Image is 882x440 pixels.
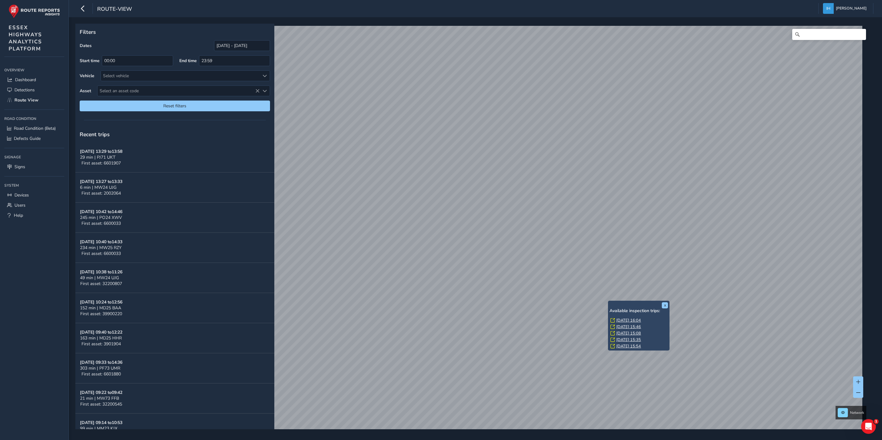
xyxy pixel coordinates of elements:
[610,308,668,314] h6: Available inspection trips:
[14,97,38,103] span: Route View
[81,190,121,196] span: First asset: 2002064
[4,65,64,75] div: Overview
[75,233,274,263] button: [DATE] 10:40 to14:33234 min | MW25 RZYFirst asset: 6600033
[80,179,122,184] strong: [DATE] 13:27 to 13:33
[836,3,867,14] span: [PERSON_NAME]
[662,302,668,308] button: x
[80,390,122,395] strong: [DATE] 09:22 to 09:42
[80,245,121,251] span: 234 min | MW25 RZY
[80,305,121,311] span: 152 min | MD25 BAA
[4,153,64,162] div: Signage
[4,210,64,220] a: Help
[81,251,121,256] span: First asset: 6600033
[75,203,274,233] button: [DATE] 10:42 to14:46245 min | PO24 XWVFirst asset: 6600033
[80,184,117,190] span: 6 min | MW24 UJG
[616,337,641,343] a: [DATE] 15:35
[874,419,879,424] span: 1
[260,86,270,96] div: Select an asset code
[4,85,64,95] a: Detections
[80,101,270,111] button: Reset filters
[15,77,36,83] span: Dashboard
[80,395,119,401] span: 21 min | MW73 FFB
[75,383,274,414] button: [DATE] 09:22 to09:4221 min | MW73 FFBFirst asset: 32200545
[4,114,64,123] div: Road Condition
[616,318,641,323] a: [DATE] 16:04
[4,123,64,133] a: Road Condition (Beta)
[81,220,121,226] span: First asset: 6600033
[616,343,641,349] a: [DATE] 15:54
[80,365,120,371] span: 303 min | PF73 UMR
[97,86,260,96] span: Select an asset code
[75,263,274,293] button: [DATE] 10:38 to11:2649 min | MW24 UJGFirst asset: 32200807
[616,331,641,336] a: [DATE] 15:08
[80,359,122,365] strong: [DATE] 09:33 to 14:36
[179,58,197,64] label: End time
[75,142,274,172] button: [DATE] 13:29 to13:5829 min | PJ71 UKTFirst asset: 6601907
[4,200,64,210] a: Users
[80,299,122,305] strong: [DATE] 10:24 to 12:56
[4,181,64,190] div: System
[14,125,56,131] span: Road Condition (Beta)
[77,26,862,436] canvas: Map
[823,3,834,14] img: diamond-layout
[80,420,122,426] strong: [DATE] 09:14 to 10:53
[850,410,864,415] span: Network
[84,103,265,109] span: Reset filters
[80,149,122,154] strong: [DATE] 13:29 to 13:58
[9,4,60,18] img: rr logo
[75,293,274,323] button: [DATE] 10:24 to12:56152 min | MD25 BAAFirst asset: 39900220
[81,341,121,347] span: First asset: 3901904
[81,160,121,166] span: First asset: 6601907
[101,71,260,81] div: Select vehicle
[616,324,641,330] a: [DATE] 15:46
[80,311,122,317] span: First asset: 39900220
[80,131,110,138] span: Recent trips
[861,419,876,434] iframe: Intercom live chat
[4,162,64,172] a: Signs
[80,269,122,275] strong: [DATE] 10:38 to 11:26
[80,239,122,245] strong: [DATE] 10:40 to 14:33
[80,281,122,287] span: First asset: 32200807
[75,172,274,203] button: [DATE] 13:27 to13:336 min | MW24 UJGFirst asset: 2002064
[14,192,29,198] span: Devices
[14,202,26,208] span: Users
[80,329,122,335] strong: [DATE] 09:40 to 12:22
[75,353,274,383] button: [DATE] 09:33 to14:36303 min | PF73 UMRFirst asset: 6601880
[81,371,121,377] span: First asset: 6601880
[80,43,92,49] label: Dates
[80,275,119,281] span: 49 min | MW24 UJG
[80,401,122,407] span: First asset: 32200545
[14,136,41,141] span: Defects Guide
[792,29,866,40] input: Search
[4,133,64,144] a: Defects Guide
[80,58,100,64] label: Start time
[14,87,35,93] span: Detections
[97,5,132,14] span: route-view
[9,24,42,52] span: ESSEX HIGHWAYS ANALYTICS PLATFORM
[14,164,25,170] span: Signs
[823,3,869,14] button: [PERSON_NAME]
[80,73,94,79] label: Vehicle
[4,95,64,105] a: Route View
[80,426,117,431] span: 99 min | MM23 KJX
[4,190,64,200] a: Devices
[80,88,91,94] label: Asset
[80,28,270,36] p: Filters
[80,335,122,341] span: 163 min | MD25 HHR
[80,154,115,160] span: 29 min | PJ71 UKT
[4,75,64,85] a: Dashboard
[75,323,274,353] button: [DATE] 09:40 to12:22163 min | MD25 HHRFirst asset: 3901904
[14,212,23,218] span: Help
[80,215,122,220] span: 245 min | PO24 XWV
[80,209,122,215] strong: [DATE] 10:42 to 14:46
